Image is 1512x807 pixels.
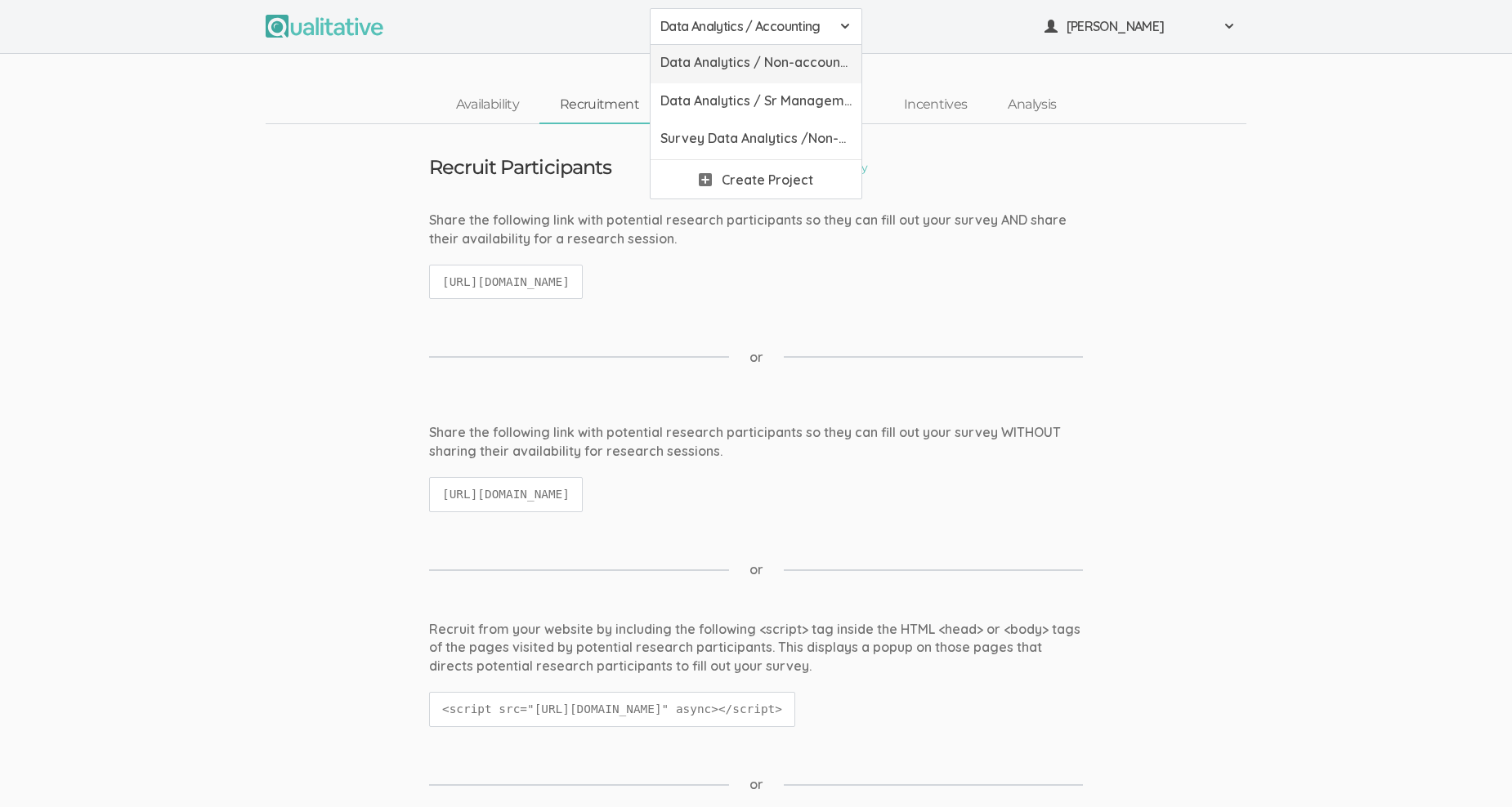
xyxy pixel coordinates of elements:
a: Create Project [651,160,861,198]
code: [URL][DOMAIN_NAME] [429,477,583,512]
button: [PERSON_NAME] [1034,8,1246,45]
div: Share the following link with potential research participants so they can fill out your survey WI... [429,423,1083,461]
span: Create Project [722,171,813,189]
div: Recruit from your website by including the following <script> tag inside the HTML <head> or <body... [429,620,1083,676]
h3: Recruit Participants [429,157,611,178]
span: [PERSON_NAME] [1067,17,1214,36]
span: Data Analytics / Accounting [660,17,830,36]
a: Data Analytics / Sr Management [651,83,861,122]
div: Share the following link with potential research participants so they can fill out your survey AN... [429,211,1083,248]
img: Qualitative [266,15,383,38]
a: Edit Survey [792,158,868,176]
a: Analysis [987,87,1076,123]
code: [URL][DOMAIN_NAME] [429,265,583,300]
iframe: Chat Widget [1430,729,1512,807]
button: Data Analytics / Accounting [650,8,862,45]
span: or [749,560,763,579]
img: plus.svg [699,173,712,186]
a: Survey Data Analytics /Non-accounting [651,121,861,159]
span: or [749,348,763,367]
span: or [749,775,763,794]
span: Data Analytics / Sr Management [660,91,852,110]
a: Recruitment [539,87,660,123]
code: <script src="[URL][DOMAIN_NAME]" async></script> [429,692,795,727]
span: Survey Data Analytics /Non-accounting [660,129,852,148]
a: Data Analytics / Non-accounting [651,45,861,83]
a: Availability [436,87,539,123]
a: Incentives [883,87,988,123]
span: Data Analytics / Non-accounting [660,53,852,72]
